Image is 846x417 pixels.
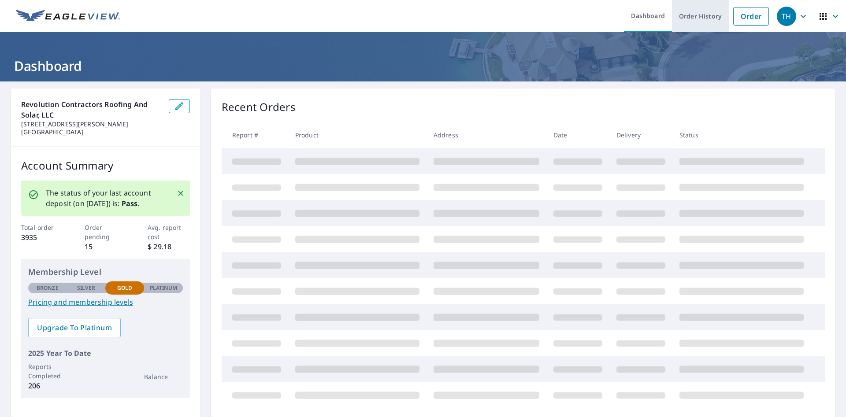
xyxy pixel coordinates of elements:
[28,297,183,307] a: Pricing and membership levels
[28,380,67,391] p: 206
[21,158,190,173] p: Account Summary
[21,232,63,243] p: 3935
[21,223,63,232] p: Total order
[21,120,162,128] p: [STREET_ADDRESS][PERSON_NAME]
[11,57,835,75] h1: Dashboard
[28,362,67,380] p: Reports Completed
[672,122,811,148] th: Status
[28,266,183,278] p: Membership Level
[144,372,183,381] p: Balance
[222,99,296,115] p: Recent Orders
[427,122,546,148] th: Address
[16,10,120,23] img: EV Logo
[28,318,121,337] a: Upgrade To Platinum
[21,128,162,136] p: [GEOGRAPHIC_DATA]
[37,284,59,292] p: Bronze
[733,7,769,26] a: Order
[546,122,609,148] th: Date
[150,284,178,292] p: Platinum
[148,223,190,241] p: Avg. report cost
[85,241,127,252] p: 15
[46,188,166,209] p: The status of your last account deposit (on [DATE]) is: .
[609,122,672,148] th: Delivery
[77,284,96,292] p: Silver
[148,241,190,252] p: $ 29.18
[288,122,427,148] th: Product
[21,99,162,120] p: Revolution Contractors Roofing and Solar, LLC
[28,348,183,358] p: 2025 Year To Date
[85,223,127,241] p: Order pending
[35,323,114,332] span: Upgrade To Platinum
[175,188,186,199] button: Close
[777,7,796,26] div: TH
[222,122,288,148] th: Report #
[117,284,132,292] p: Gold
[122,199,138,208] b: Pass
